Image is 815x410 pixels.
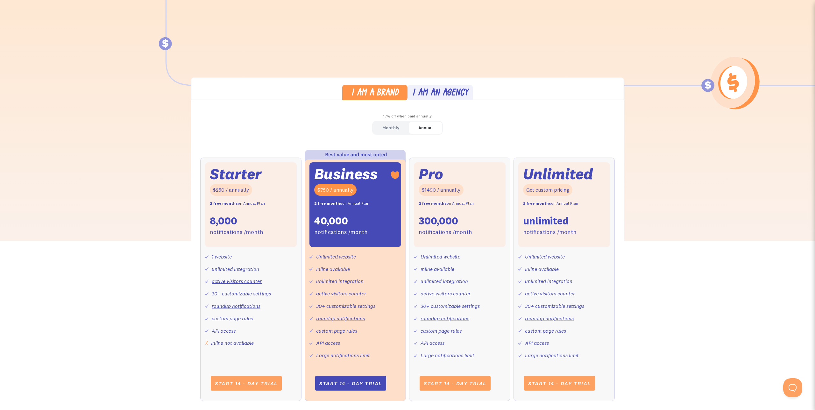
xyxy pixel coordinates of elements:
div: Large notifications limit [316,351,370,360]
div: custom page rules [212,314,253,323]
div: API access [316,338,340,348]
div: 30+ customizable settings [525,301,584,311]
div: Unlimited website [421,252,460,261]
div: Unlimited website [316,252,356,261]
div: on Annual Plan [210,199,265,208]
div: 300,000 [419,214,458,228]
iframe: Toggle Customer Support [783,378,802,397]
div: Monthly [382,123,399,132]
div: 17% off when paid annually [191,112,624,121]
a: Start 14 - day trial [420,376,491,391]
div: custom page rules [421,326,462,336]
a: active visitors counter [421,290,471,297]
div: 30+ customizable settings [316,301,375,311]
a: roundup notifications [421,315,469,322]
div: Unlimited website [525,252,565,261]
div: Inline available [421,265,454,274]
div: 40,000 [314,214,348,228]
strong: 2 free months [314,201,342,206]
a: active visitors counter [212,278,262,284]
div: I am an agency [412,89,468,98]
div: custom page rules [525,326,566,336]
strong: 2 free months [210,201,238,206]
div: Inline available [525,265,559,274]
div: unlimited [523,214,569,228]
div: unlimited integration [525,277,572,286]
div: $1490 / annually [419,184,464,196]
div: on Annual Plan [419,199,474,208]
div: notifications /month [314,228,368,237]
div: $750 / annually [314,184,357,196]
div: unlimited integration [316,277,364,286]
a: active visitors counter [525,290,575,297]
div: API access [212,326,236,336]
div: on Annual Plan [314,199,369,208]
div: unlimited integration [421,277,468,286]
div: Inline not available [211,338,254,348]
div: Starter [210,167,261,181]
a: Start 14 - day trial [315,376,386,391]
a: roundup notifications [316,315,365,322]
div: Business [314,167,378,181]
div: Pro [419,167,443,181]
div: Large notifications limit [525,351,579,360]
div: Get custom pricing [523,184,572,196]
div: 30+ customizable settings [421,301,480,311]
div: notifications /month [523,228,577,237]
div: notifications /month [210,228,263,237]
div: 8,000 [210,214,237,228]
div: Large notifications limit [421,351,474,360]
a: roundup notifications [525,315,574,322]
a: Start 14 - day trial [211,376,282,391]
a: active visitors counter [316,290,366,297]
div: 30+ customizable settings [212,289,271,298]
a: Start 14 - day trial [524,376,595,391]
div: Inline available [316,265,350,274]
div: on Annual Plan [523,199,578,208]
div: I am a brand [351,89,399,98]
div: notifications /month [419,228,472,237]
div: Unlimited [523,167,593,181]
strong: 2 free months [523,201,551,206]
div: custom page rules [316,326,357,336]
div: Annual [418,123,433,132]
div: $250 / annually [210,184,252,196]
div: 1 website [212,252,232,261]
div: unlimited integration [212,265,259,274]
div: API access [525,338,549,348]
a: roundup notifications [212,303,260,309]
div: API access [421,338,444,348]
strong: 2 free months [419,201,447,206]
